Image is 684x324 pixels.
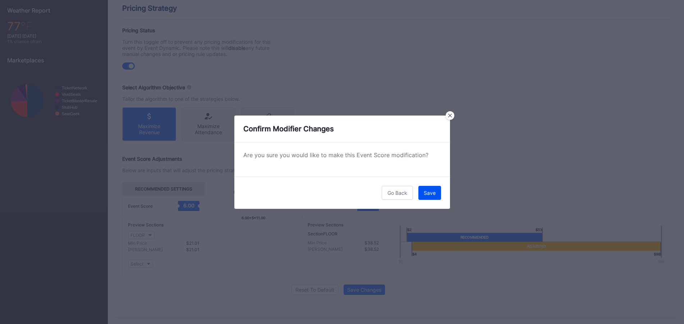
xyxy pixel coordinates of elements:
[424,190,436,196] div: Save
[418,186,441,200] button: Save
[387,190,407,196] div: Go Back
[243,151,441,159] div: Are you sure you would like to make this Event Score modification?
[382,186,413,200] button: Go Back
[234,116,450,142] div: Confirm Modifier Changes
